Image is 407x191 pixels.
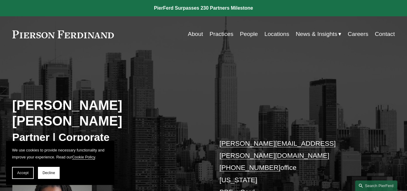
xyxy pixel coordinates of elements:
a: Locations [265,28,289,40]
span: Decline [42,171,55,175]
h2: [PERSON_NAME] [PERSON_NAME] [12,97,204,129]
a: About [188,28,203,40]
a: People [240,28,258,40]
section: Cookie banner [6,141,114,185]
span: News & Insights [296,29,337,40]
p: We use cookies to provide necessary functionality and improve your experience. Read our . [12,147,108,161]
a: folder dropdown [296,28,341,40]
button: Decline [38,167,60,179]
a: Search this site [355,180,397,191]
a: Contact [375,28,395,40]
a: Practices [209,28,233,40]
a: [PHONE_NUMBER] [219,164,280,171]
button: Accept [12,167,34,179]
h3: Partner | Corporate [12,131,204,144]
a: [PERSON_NAME][EMAIL_ADDRESS][PERSON_NAME][DOMAIN_NAME] [219,140,336,159]
span: Accept [17,171,29,175]
a: Cookie Policy [72,155,95,159]
a: Careers [348,28,368,40]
